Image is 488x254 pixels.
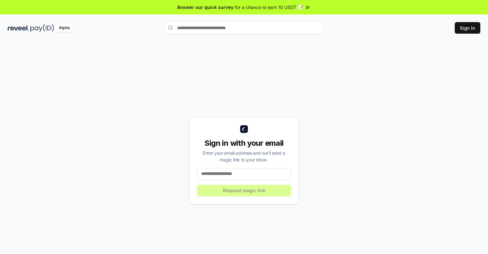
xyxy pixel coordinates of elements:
[177,4,233,11] span: Answer our quick survey
[455,22,480,34] button: Sign In
[240,125,248,133] img: logo_small
[30,24,54,32] img: pay_id
[197,150,291,163] div: Enter your email address and we’ll send a magic link to your inbox.
[235,4,303,11] span: for a chance to earn 10 USDT 📝
[55,24,73,32] div: Alpha
[197,138,291,148] div: Sign in with your email
[8,24,29,32] img: reveel_dark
